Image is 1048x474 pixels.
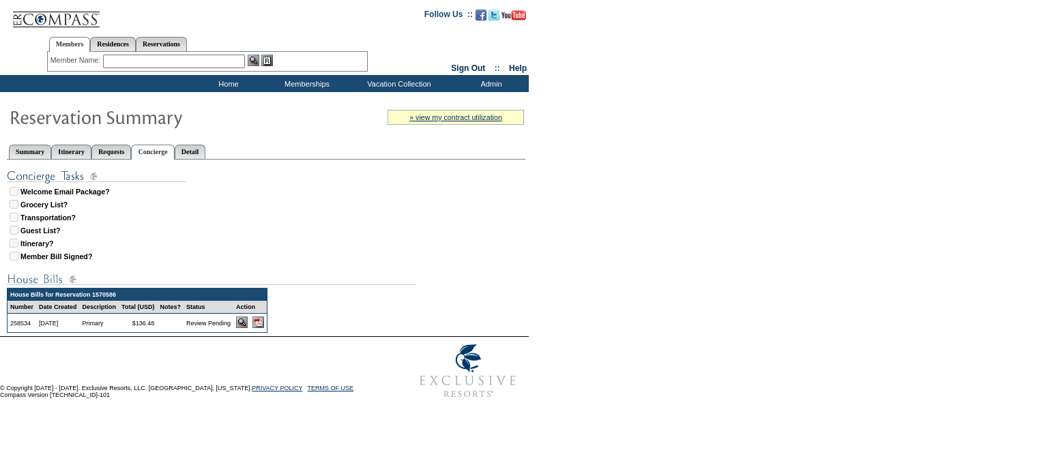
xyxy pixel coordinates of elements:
[451,63,485,73] a: Sign Out
[90,37,136,51] a: Residences
[20,252,92,261] strong: Member Bill Signed?
[476,14,486,22] a: Become our fan on Facebook
[80,301,119,314] td: Description
[9,145,51,159] a: Summary
[495,63,500,73] span: ::
[489,14,499,22] a: Follow us on Twitter
[261,55,273,66] img: Reservations
[175,145,206,159] a: Detail
[91,145,131,159] a: Requests
[184,301,233,314] td: Status
[308,385,354,391] a: TERMS OF USE
[8,314,36,332] td: 258534
[36,301,80,314] td: Date Created
[36,314,80,332] td: [DATE]
[184,314,233,332] td: Review Pending
[424,8,473,25] td: Follow Us ::
[409,113,502,121] a: » view my contract utilization
[157,301,184,314] td: Notes?
[476,10,486,20] img: Become our fan on Facebook
[20,201,68,209] strong: Grocery List?
[509,63,527,73] a: Help
[136,37,187,51] a: Reservations
[266,75,345,92] td: Memberships
[501,10,526,20] img: Subscribe to our YouTube Channel
[248,55,259,66] img: View
[252,385,302,391] a: PRIVACY POLICY
[20,213,76,222] strong: Transportation?
[8,288,267,301] td: House Bills for Reservation 1570586
[407,337,529,405] img: Exclusive Resorts
[9,103,282,130] img: Reservaton Summary
[8,301,36,314] td: Number
[49,37,91,52] a: Members
[131,145,174,160] a: Concierge
[345,75,450,92] td: Vacation Collection
[7,168,186,185] img: subTtlConTasks.gif
[501,14,526,22] a: Subscribe to our YouTube Channel
[188,75,266,92] td: Home
[119,314,157,332] td: $136.48
[119,301,157,314] td: Total (USD)
[20,226,61,235] strong: Guest List?
[450,75,529,92] td: Admin
[80,314,119,332] td: Primary
[51,145,91,159] a: Itinerary
[233,301,267,314] td: Action
[20,188,110,196] strong: Welcome Email Package?
[489,10,499,20] img: Follow us on Twitter
[20,239,54,248] strong: Itinerary?
[50,55,103,66] div: Member Name:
